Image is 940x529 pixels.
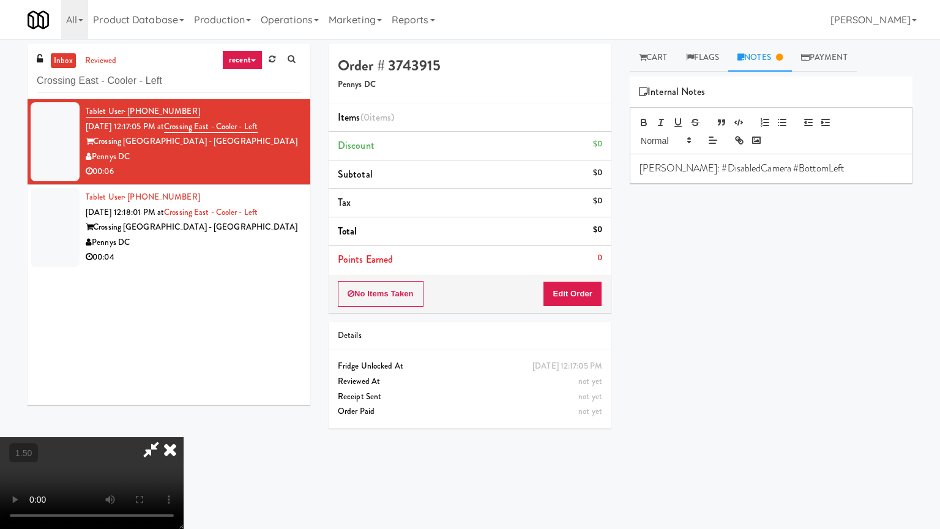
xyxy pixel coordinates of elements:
[222,50,263,70] a: recent
[360,110,395,124] span: (0 )
[51,53,76,69] a: inbox
[124,105,200,117] span: · [PHONE_NUMBER]
[86,134,301,149] div: Crossing [GEOGRAPHIC_DATA] - [GEOGRAPHIC_DATA]
[338,404,602,419] div: Order Paid
[86,206,164,218] span: [DATE] 12:18:01 PM at
[640,162,903,175] p: [PERSON_NAME]: #DisabledCamera #BottomLeft
[593,137,602,152] div: $0
[677,44,729,72] a: Flags
[578,405,602,417] span: not yet
[338,328,602,343] div: Details
[338,281,423,307] button: No Items Taken
[338,80,602,89] h5: Pennys DC
[28,185,310,270] li: Tablet User· [PHONE_NUMBER][DATE] 12:18:01 PM atCrossing East - Cooler - LeftCrossing [GEOGRAPHIC...
[86,250,301,265] div: 00:04
[338,195,351,209] span: Tax
[370,110,392,124] ng-pluralize: items
[124,191,200,203] span: · [PHONE_NUMBER]
[543,281,602,307] button: Edit Order
[578,391,602,402] span: not yet
[86,220,301,235] div: Crossing [GEOGRAPHIC_DATA] - [GEOGRAPHIC_DATA]
[630,44,677,72] a: Cart
[338,110,394,124] span: Items
[28,99,310,185] li: Tablet User· [PHONE_NUMBER][DATE] 12:17:05 PM atCrossing East - Cooler - LeftCrossing [GEOGRAPHIC...
[164,206,258,218] a: Crossing East - Cooler - Left
[532,359,602,374] div: [DATE] 12:17:05 PM
[338,224,357,238] span: Total
[86,149,301,165] div: Pennys DC
[593,165,602,181] div: $0
[578,375,602,387] span: not yet
[338,374,602,389] div: Reviewed At
[593,193,602,209] div: $0
[338,167,373,181] span: Subtotal
[86,164,301,179] div: 00:06
[86,121,164,132] span: [DATE] 12:17:05 PM at
[338,58,602,73] h4: Order # 3743915
[338,138,375,152] span: Discount
[86,235,301,250] div: Pennys DC
[639,83,706,101] span: Internal Notes
[86,191,200,203] a: Tablet User· [PHONE_NUMBER]
[593,222,602,238] div: $0
[86,105,200,118] a: Tablet User· [PHONE_NUMBER]
[164,121,258,133] a: Crossing East - Cooler - Left
[28,9,49,31] img: Micromart
[338,389,602,405] div: Receipt Sent
[728,44,792,72] a: Notes
[338,359,602,374] div: Fridge Unlocked At
[792,44,857,72] a: Payment
[37,70,301,92] input: Search vision orders
[338,252,393,266] span: Points Earned
[82,53,120,69] a: reviewed
[597,250,602,266] div: 0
